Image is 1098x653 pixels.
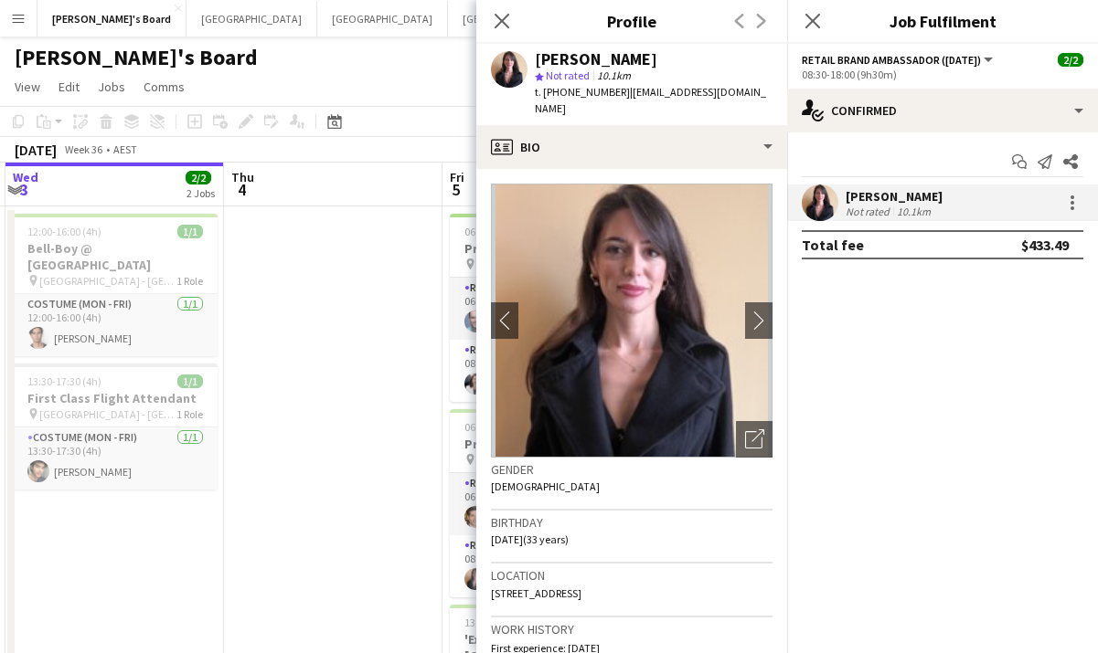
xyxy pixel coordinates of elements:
a: Edit [51,75,87,99]
span: 10.1km [593,68,634,82]
h3: Profile [476,9,787,33]
h3: Location [491,567,773,584]
div: Not rated [846,205,893,218]
button: [GEOGRAPHIC_DATA] [317,1,448,37]
a: Comms [136,75,192,99]
app-job-card: 12:00-16:00 (4h)1/1Bell-Boy @ [GEOGRAPHIC_DATA] [GEOGRAPHIC_DATA] - [GEOGRAPHIC_DATA]1 RoleCostum... [13,214,218,356]
span: Edit [59,79,80,95]
button: [GEOGRAPHIC_DATA] [187,1,317,37]
span: 1 Role [176,407,203,421]
button: RETAIL Brand Ambassador ([DATE]) [802,53,996,67]
h3: Bell-Boy @ [GEOGRAPHIC_DATA] [13,240,218,273]
div: [DATE] [15,141,57,159]
span: t. [PHONE_NUMBER] [535,85,630,99]
span: Thu [231,169,254,185]
span: [DEMOGRAPHIC_DATA] [491,479,600,493]
span: 2/2 [1058,53,1083,67]
span: 4 [229,179,254,200]
h1: [PERSON_NAME]'s Board [15,44,258,71]
span: 06:30-18:00 (11h30m) [464,420,565,434]
app-card-role: RETAIL Brand Ambassador (Mon - Fri)1/108:30-18:00 (9h30m)[PERSON_NAME] [450,340,655,402]
div: Bio [476,125,787,169]
span: Fri [450,169,464,185]
a: View [7,75,48,99]
span: 2/2 [186,171,211,184]
h3: Work history [491,621,773,637]
span: Week 36 [60,142,106,156]
span: RETAIL Brand Ambassador (Saturday) [802,53,981,67]
div: 08:30-18:00 (9h30m) [802,68,1083,81]
div: [PERSON_NAME] [846,188,943,205]
span: 06:00-18:00 (12h) [464,225,544,238]
app-job-card: 13:30-17:30 (4h)1/1First Class Flight Attendant [GEOGRAPHIC_DATA] - [GEOGRAPHIC_DATA]1 RoleCostum... [13,363,218,490]
span: 13:30-17:30 (4h) [27,374,101,388]
img: Crew avatar or photo [491,184,773,458]
app-card-role: Costume (Mon - Fri)1/113:30-17:30 (4h)[PERSON_NAME] [13,427,218,490]
div: Total fee [802,236,864,254]
span: Comms [144,79,185,95]
span: [GEOGRAPHIC_DATA] - [GEOGRAPHIC_DATA] [39,274,176,288]
span: Jobs [98,79,125,95]
span: 1/1 [177,374,203,388]
h3: Job Fulfilment [787,9,1098,33]
span: Not rated [546,68,590,82]
div: $433.49 [1021,236,1069,254]
h3: First Class Flight Attendant [13,390,218,406]
h3: Gender [491,461,773,478]
span: Wed [13,169,38,185]
span: 3 [10,179,38,200]
h3: Birthday [491,514,773,531]
div: [PERSON_NAME] [535,51,657,68]
div: Open photos pop-in [736,421,773,458]
div: AEST [113,142,137,156]
app-card-role: Costume (Mon - Fri)1/112:00-16:00 (4h)[PERSON_NAME] [13,294,218,356]
span: | [EMAIL_ADDRESS][DOMAIN_NAME] [535,85,766,115]
app-job-card: 06:30-18:00 (11h30m)2/2Prada Prototype Activation Bondi Beach Surf Life Saving Club2 RolesRETAIL ... [450,409,655,597]
span: [GEOGRAPHIC_DATA] - [GEOGRAPHIC_DATA] [39,407,176,421]
app-card-role: RETAIL Brand Ambassador (Mon - Fri)1/108:30-18:00 (9h30m)[PERSON_NAME] [450,535,655,597]
div: Confirmed [787,89,1098,132]
span: 1/1 [177,225,203,238]
h3: Prada Prototype Activation [450,240,655,257]
h3: Prada Prototype Activation [450,436,655,452]
span: 12:00-16:00 (4h) [27,225,101,238]
app-card-role: RETAIL Team Leader (Mon - Fri)1/106:00-18:00 (12h)[PERSON_NAME] [450,278,655,340]
span: 1 Role [176,274,203,288]
span: [STREET_ADDRESS] [491,586,581,600]
span: [DATE] (33 years) [491,532,569,546]
span: 13:00-17:00 (4h) [464,616,538,629]
a: Jobs [91,75,133,99]
span: View [15,79,40,95]
div: 2 Jobs [187,186,215,200]
span: 5 [447,179,464,200]
button: [PERSON_NAME]'s Board [37,1,187,37]
app-card-role: RETAIL Team Leader (Mon - Fri)1/106:30-18:00 (11h30m)[PERSON_NAME] [450,473,655,535]
div: 10.1km [893,205,934,218]
button: [GEOGRAPHIC_DATA] [448,1,579,37]
app-job-card: 06:00-18:00 (12h)2/2Prada Prototype Activation [GEOGRAPHIC_DATA] - [GEOGRAPHIC_DATA]2 RolesRETAIL... [450,214,655,402]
